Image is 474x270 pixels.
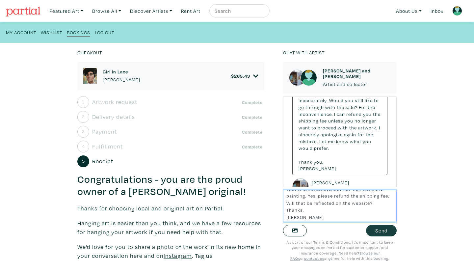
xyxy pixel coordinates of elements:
[77,173,264,198] h3: Congratulations - you are the proud owner of a [PERSON_NAME] original!
[77,204,264,213] p: Thanks for choosing local and original art on Partial.
[328,118,343,124] span: unless
[346,111,362,117] span: refund
[304,256,324,261] a: contact us
[95,28,114,37] a: Log Out
[164,252,192,259] a: Instagram
[328,138,335,145] span: me
[363,111,372,117] span: you
[299,165,336,172] span: [PERSON_NAME]
[283,49,325,56] small: Chat with artist
[46,4,86,18] a: Featured Art
[336,138,349,145] span: know
[292,178,309,195] img: phpThumb.php
[350,138,361,145] span: what
[82,129,85,134] small: 3
[67,29,90,36] small: Bookings
[311,124,316,131] span: to
[82,159,85,163] small: 5
[299,91,311,97] span: don't
[290,251,380,261] a: Browse our FAQs
[379,124,380,131] span: I
[359,104,366,110] span: For
[321,131,343,138] span: apologize
[428,4,446,18] a: Inbox
[82,144,85,148] small: 4
[92,157,113,166] span: Receipt
[299,124,310,131] span: want
[6,28,36,37] a: My Account
[299,145,313,151] span: would
[325,104,335,110] span: with
[312,179,351,193] small: [PERSON_NAME] [DATE] 04:45 PM
[83,68,97,84] img: phpThumb.php
[314,145,329,151] span: prefer.
[344,131,356,138] span: again
[362,118,376,124] span: longer
[329,97,344,103] span: Would
[82,114,85,119] small: 2
[346,104,357,110] span: sale?
[6,29,36,36] small: My Account
[305,104,324,110] span: through
[355,118,360,124] span: no
[95,29,114,36] small: Log Out
[320,118,327,124] span: fee
[358,124,378,131] span: artwork.
[231,73,258,79] a: $265.49
[368,104,375,110] span: the
[103,76,140,83] p: [PERSON_NAME]
[92,112,135,121] span: Delivery details
[301,69,317,86] img: avatar.png
[318,124,336,131] span: proceed
[366,225,397,236] button: Send
[299,97,328,103] span: inaccurately.
[240,129,264,135] span: Complete
[240,114,264,121] span: Complete
[299,104,304,110] span: go
[323,68,391,79] h6: [PERSON_NAME] and [PERSON_NAME]
[92,127,117,136] span: Payment
[178,4,203,18] a: Rent Art
[77,49,102,56] small: Checkout
[323,81,391,88] p: Artist and collector
[231,73,250,79] h6: $
[89,4,124,18] a: Browse All
[452,6,462,16] img: avatar.png
[41,29,62,36] small: Wishlist
[92,142,123,151] span: Fulfillment
[338,124,348,131] span: with
[334,111,335,117] span: I
[234,73,250,79] span: 265.49
[127,4,175,18] a: Discover Artists
[355,97,363,103] span: still
[77,242,264,269] p: We’d love for you to share a photo of the work in its new home in your conversation here and on ....
[214,7,263,15] input: Search
[345,118,353,124] span: you
[373,111,381,117] span: the
[92,97,137,106] span: Artwork request
[103,69,140,74] h6: Girl in Lace
[345,97,354,103] span: you
[299,118,318,124] span: shipping
[363,138,371,145] span: you
[299,111,333,117] span: inconvenience,
[67,28,90,37] a: Bookings
[240,144,264,150] span: Complete
[77,219,264,236] p: Hanging art is easier than you think, and we have a few resources for hanging your artwork if you...
[299,131,319,138] span: sincerely
[289,69,305,86] img: phpThumb.php
[337,111,345,117] span: can
[393,4,425,18] a: About Us
[82,99,85,104] small: 1
[319,138,327,145] span: Let
[287,240,393,261] small: As part of our Terms & Conditions, it's important to keep your messages on Partial for customer s...
[365,97,373,103] span: like
[366,131,373,138] span: the
[374,97,379,103] span: to
[314,159,323,165] span: you,
[299,138,318,145] span: mistake.
[337,104,344,110] span: the
[349,124,357,131] span: the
